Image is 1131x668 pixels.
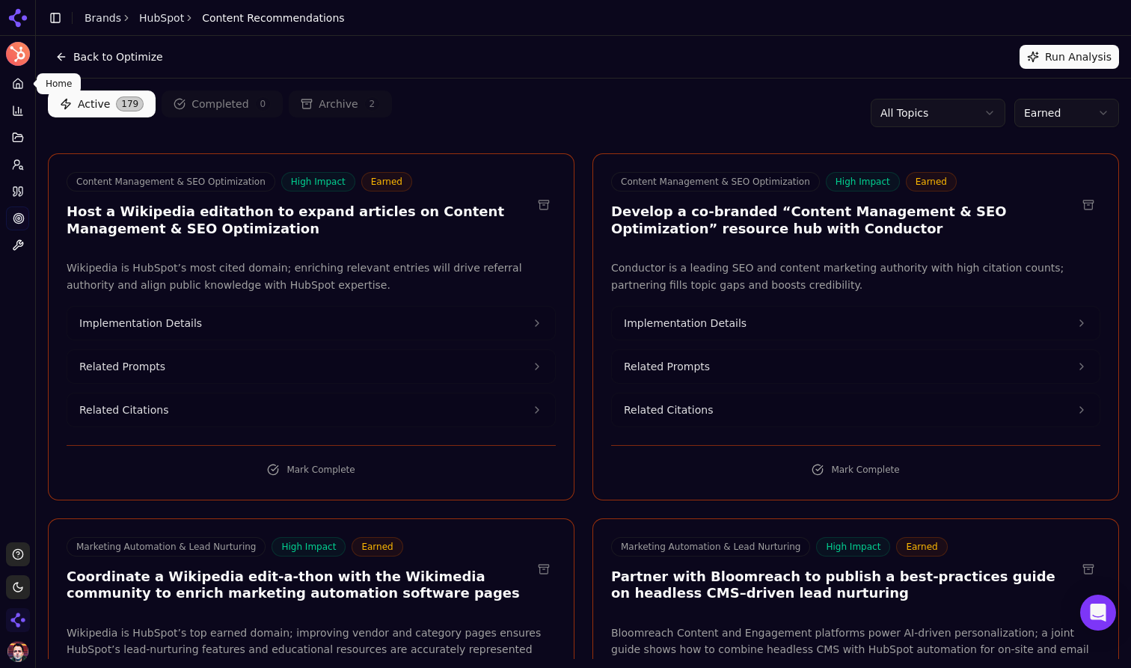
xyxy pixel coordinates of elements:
span: Related Prompts [624,359,710,374]
span: Implementation Details [79,316,202,331]
h3: Host a Wikipedia editathon to expand articles on Content Management & SEO Optimization [67,203,532,237]
div: Home [37,73,81,94]
div: Open Intercom Messenger [1080,595,1116,631]
a: HubSpot [139,10,184,25]
span: Related Prompts [79,359,165,374]
span: Earned [352,537,402,557]
span: High Impact [826,172,900,191]
button: Related Prompts [67,350,555,383]
span: 179 [116,96,144,111]
button: Mark Complete [67,458,556,482]
button: Related Citations [67,393,555,426]
button: Run Analysis [1020,45,1119,69]
button: Open organization switcher [6,608,30,632]
button: Back to Optimize [48,45,171,69]
span: Content Management & SEO Optimization [67,172,275,191]
button: Archive recommendation [1076,557,1100,581]
button: Open user button [7,641,28,662]
p: Conductor is a leading SEO and content marketing authority with high citation counts; partnering ... [611,260,1100,294]
nav: breadcrumb [85,10,345,25]
h3: Coordinate a Wikipedia edit-a-thon with the Wikimedia community to enrich marketing automation so... [67,569,532,602]
button: Archive recommendation [532,193,556,217]
h3: Partner with Bloomreach to publish a best-practices guide on headless CMS–driven lead nurturing [611,569,1076,602]
button: Archive recommendation [1076,193,1100,217]
span: 2 [364,96,381,111]
button: Mark Complete [611,458,1100,482]
button: Completed0 [162,91,283,117]
h3: Develop a co-branded “Content Management & SEO Optimization” resource hub with Conductor [611,203,1076,237]
span: Content Recommendations [202,10,344,25]
button: Archive recommendation [532,557,556,581]
span: Related Citations [79,402,168,417]
span: Related Citations [624,402,713,417]
span: Implementation Details [624,316,747,331]
button: Archive2 [289,91,392,117]
p: Wikipedia is HubSpot’s top earned domain; improving vendor and category pages ensures HubSpot’s l... [67,625,556,659]
span: Earned [896,537,947,557]
button: Implementation Details [67,307,555,340]
button: Implementation Details [612,307,1100,340]
button: Active179 [48,91,156,117]
button: Current brand: HubSpot [6,42,30,66]
button: Related Prompts [612,350,1100,383]
img: Cognizo [6,608,30,632]
span: High Impact [816,537,890,557]
p: Wikipedia is HubSpot’s most cited domain; enriching relevant entries will drive referral authorit... [67,260,556,294]
span: Earned [906,172,957,191]
button: Related Citations [612,393,1100,426]
span: High Impact [281,172,355,191]
span: High Impact [272,537,346,557]
span: 0 [255,96,272,111]
img: HubSpot [6,42,30,66]
img: Deniz Ozcan [7,641,28,662]
a: Brands [85,12,121,24]
span: Content Management & SEO Optimization [611,172,820,191]
span: Earned [361,172,412,191]
span: Marketing Automation & Lead Nurturing [611,537,810,557]
span: Marketing Automation & Lead Nurturing [67,537,266,557]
